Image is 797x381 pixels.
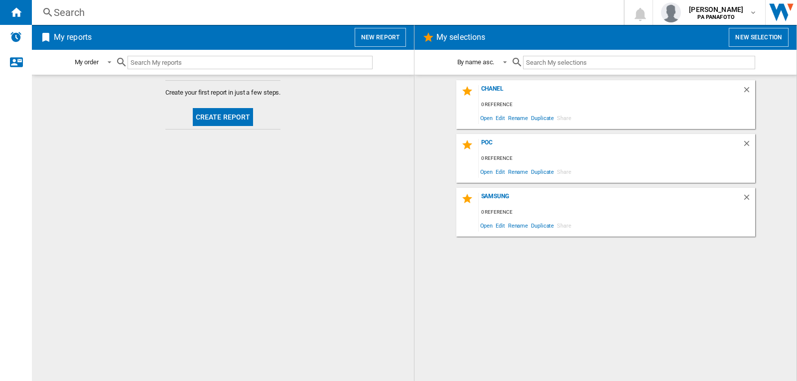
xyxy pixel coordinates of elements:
[689,4,743,14] span: [PERSON_NAME]
[494,111,507,125] span: Edit
[479,111,495,125] span: Open
[193,108,254,126] button: Create report
[165,88,281,97] span: Create your first report in just a few steps.
[555,111,573,125] span: Share
[479,219,495,232] span: Open
[697,14,735,20] b: PA PANAFOTO
[54,5,598,19] div: Search
[507,219,530,232] span: Rename
[742,85,755,99] div: Delete
[523,56,755,69] input: Search My selections
[530,219,555,232] span: Duplicate
[479,139,742,152] div: POC
[479,99,755,111] div: 0 reference
[661,2,681,22] img: profile.jpg
[52,28,94,47] h2: My reports
[494,165,507,178] span: Edit
[530,165,555,178] span: Duplicate
[128,56,373,69] input: Search My reports
[530,111,555,125] span: Duplicate
[434,28,487,47] h2: My selections
[507,111,530,125] span: Rename
[742,139,755,152] div: Delete
[75,58,99,66] div: My order
[729,28,789,47] button: New selection
[479,85,742,99] div: Chanel
[555,165,573,178] span: Share
[479,152,755,165] div: 0 reference
[355,28,406,47] button: New report
[494,219,507,232] span: Edit
[555,219,573,232] span: Share
[507,165,530,178] span: Rename
[479,165,495,178] span: Open
[479,206,755,219] div: 0 reference
[742,193,755,206] div: Delete
[10,31,22,43] img: alerts-logo.svg
[479,193,742,206] div: SAMSUNG
[457,58,495,66] div: By name asc.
